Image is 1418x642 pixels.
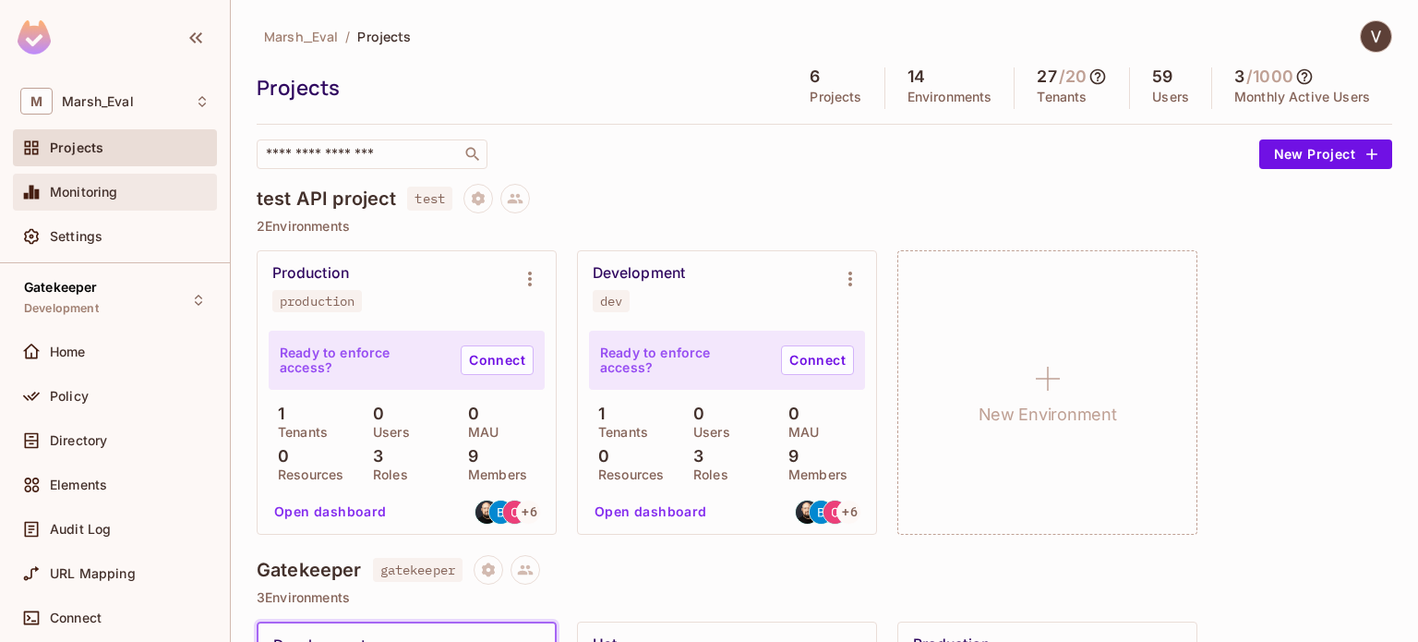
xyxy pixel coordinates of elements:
[364,425,410,440] p: Users
[1059,67,1087,86] h5: / 20
[684,425,730,440] p: Users
[459,405,479,423] p: 0
[779,467,847,482] p: Members
[18,20,51,55] img: SReyMgAAAABJRU5ErkJggg==
[979,401,1117,429] h1: New Environment
[50,229,102,244] span: Settings
[475,501,499,524] img: thomas@permit.io
[810,90,861,104] p: Projects
[474,564,503,582] span: Project settings
[459,425,499,440] p: MAU
[1152,67,1172,86] h5: 59
[269,447,289,466] p: 0
[257,219,1392,234] p: 2 Environments
[269,467,343,482] p: Resources
[503,501,526,524] img: carla.teixeira@mmc.com
[796,501,819,524] img: thomas@permit.io
[357,28,411,45] span: Projects
[1234,67,1244,86] h5: 3
[587,497,715,527] button: Open dashboard
[1037,67,1056,86] h5: 27
[50,566,136,581] span: URL Mapping
[269,425,328,440] p: Tenants
[267,497,394,527] button: Open dashboard
[1152,90,1189,104] p: Users
[50,433,107,448] span: Directory
[489,501,512,524] img: ben.read@mmc.com
[600,294,622,309] div: dev
[907,90,992,104] p: Environments
[269,405,284,423] p: 1
[459,447,478,466] p: 9
[1234,90,1370,104] p: Monthly Active Users
[463,193,493,211] span: Project settings
[50,611,102,625] span: Connect
[50,389,89,404] span: Policy
[407,187,452,211] span: test
[280,294,354,309] div: production
[589,405,605,423] p: 1
[832,260,869,297] button: Environment settings
[50,140,103,155] span: Projects
[272,264,349,283] div: Production
[20,88,53,115] span: M
[50,185,118,200] span: Monitoring
[50,345,86,359] span: Home
[823,501,847,524] img: carla.teixeira@mmc.com
[1246,67,1293,86] h5: / 1000
[684,447,703,466] p: 3
[589,467,664,482] p: Resources
[779,447,799,466] p: 9
[779,425,819,440] p: MAU
[842,505,857,518] span: + 6
[364,447,383,466] p: 3
[589,425,648,440] p: Tenants
[461,345,534,375] a: Connect
[1361,21,1391,52] img: Vamsi Avadhanam
[600,345,766,375] p: Ready to enforce access?
[684,405,704,423] p: 0
[907,67,925,86] h5: 14
[781,345,854,375] a: Connect
[257,188,396,210] h4: test API project
[50,522,111,537] span: Audit Log
[62,94,134,109] span: Workspace: Marsh_Eval
[1037,90,1087,104] p: Tenants
[50,478,107,492] span: Elements
[280,345,446,375] p: Ready to enforce access?
[511,260,548,297] button: Environment settings
[257,559,362,581] h4: Gatekeeper
[364,467,408,482] p: Roles
[810,67,820,86] h5: 6
[589,447,609,466] p: 0
[364,405,384,423] p: 0
[810,501,833,524] img: ben.read@mmc.com
[593,264,685,283] div: Development
[1259,139,1392,169] button: New Project
[684,467,728,482] p: Roles
[257,590,1392,605] p: 3 Environments
[257,74,778,102] div: Projects
[264,28,338,45] span: Marsh_Eval
[779,405,799,423] p: 0
[24,301,99,316] span: Development
[345,28,350,45] li: /
[373,558,463,582] span: gatekeeper
[24,280,98,295] span: Gatekeeper
[459,467,527,482] p: Members
[522,505,536,518] span: + 6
